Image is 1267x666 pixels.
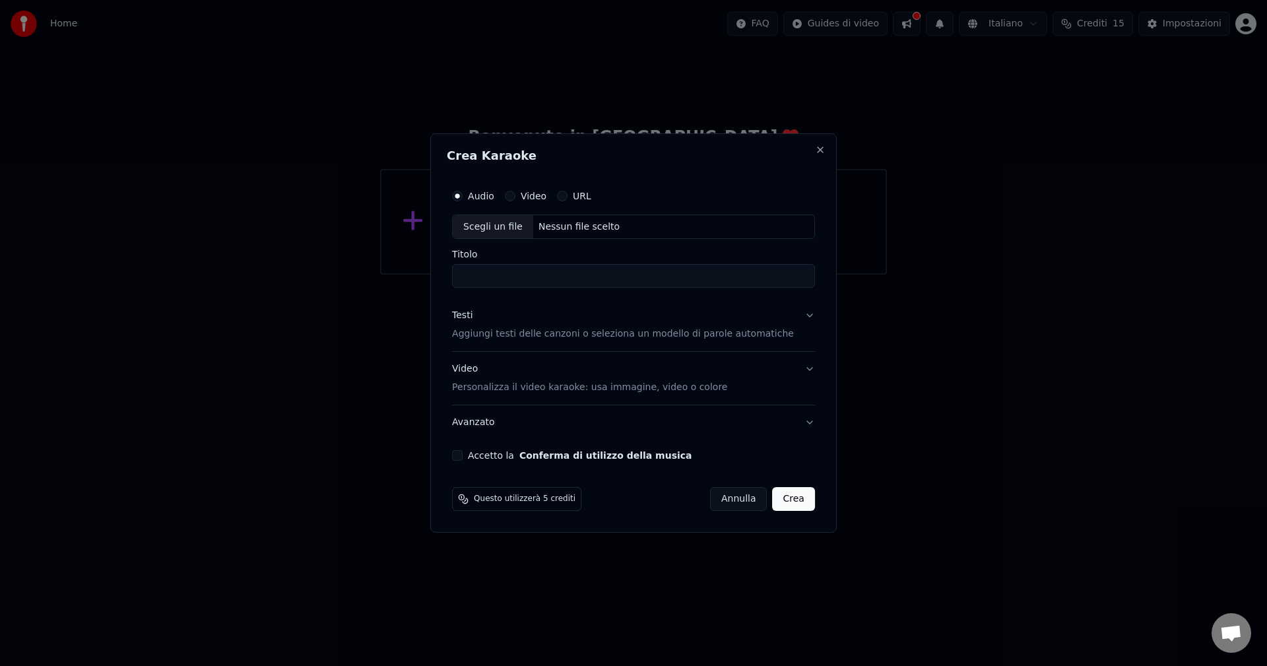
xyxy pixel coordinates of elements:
div: Nessun file scelto [533,220,625,234]
p: Personalizza il video karaoke: usa immagine, video o colore [452,381,727,394]
button: VideoPersonalizza il video karaoke: usa immagine, video o colore [452,352,815,405]
label: Titolo [452,250,815,259]
h2: Crea Karaoke [447,150,820,162]
button: Accetto la [519,451,692,460]
label: Accetto la [468,451,692,460]
label: URL [573,191,591,201]
label: Video [521,191,546,201]
label: Audio [468,191,494,201]
div: Video [452,363,727,395]
button: TestiAggiungi testi delle canzoni o seleziona un modello di parole automatiche [452,299,815,352]
button: Crea [773,487,815,511]
div: Scegli un file [453,215,533,239]
button: Avanzato [452,405,815,440]
span: Questo utilizzerà 5 crediti [474,494,575,504]
div: Testi [452,310,472,323]
p: Aggiungi testi delle canzoni o seleziona un modello di parole automatiche [452,328,794,341]
button: Annulla [710,487,767,511]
